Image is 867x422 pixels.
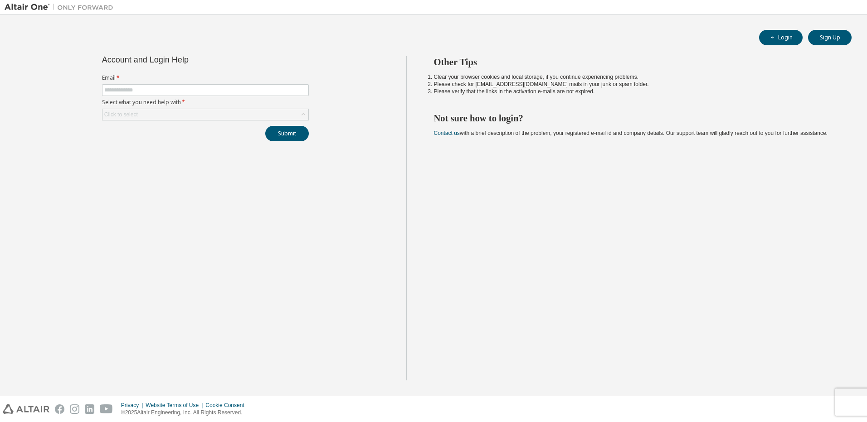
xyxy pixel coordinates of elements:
label: Select what you need help with [102,99,309,106]
p: © 2025 Altair Engineering, Inc. All Rights Reserved. [121,409,250,417]
h2: Not sure how to login? [434,112,836,124]
button: Login [759,30,803,45]
button: Sign Up [808,30,852,45]
img: altair_logo.svg [3,404,49,414]
a: Contact us [434,130,460,136]
div: Click to select [104,111,138,118]
div: Click to select [102,109,308,120]
img: facebook.svg [55,404,64,414]
div: Privacy [121,402,146,409]
img: youtube.svg [100,404,113,414]
li: Clear your browser cookies and local storage, if you continue experiencing problems. [434,73,836,81]
li: Please check for [EMAIL_ADDRESS][DOMAIN_NAME] mails in your junk or spam folder. [434,81,836,88]
span: with a brief description of the problem, your registered e-mail id and company details. Our suppo... [434,130,828,136]
button: Submit [265,126,309,141]
div: Cookie Consent [205,402,249,409]
img: linkedin.svg [85,404,94,414]
img: instagram.svg [70,404,79,414]
img: Altair One [5,3,118,12]
label: Email [102,74,309,82]
li: Please verify that the links in the activation e-mails are not expired. [434,88,836,95]
h2: Other Tips [434,56,836,68]
div: Website Terms of Use [146,402,205,409]
div: Account and Login Help [102,56,268,63]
